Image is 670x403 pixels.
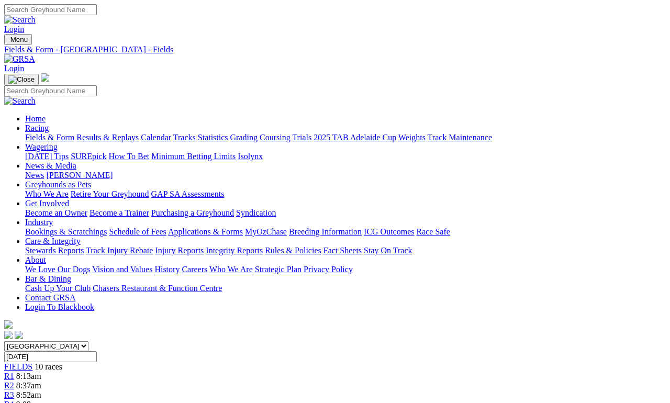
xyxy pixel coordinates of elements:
[209,265,253,274] a: Who We Are
[4,74,39,85] button: Toggle navigation
[93,284,222,293] a: Chasers Restaurant & Function Centre
[173,133,196,142] a: Tracks
[25,293,75,302] a: Contact GRSA
[4,372,14,380] a: R1
[8,75,35,84] img: Close
[364,246,412,255] a: Stay On Track
[323,246,362,255] a: Fact Sheets
[25,255,46,264] a: About
[4,351,97,362] input: Select date
[25,246,666,255] div: Care & Integrity
[198,133,228,142] a: Statistics
[90,208,149,217] a: Become a Trainer
[15,331,23,339] img: twitter.svg
[255,265,301,274] a: Strategic Plan
[25,227,107,236] a: Bookings & Scratchings
[25,284,666,293] div: Bar & Dining
[4,54,35,64] img: GRSA
[25,218,53,227] a: Industry
[25,161,76,170] a: News & Media
[35,362,62,371] span: 10 races
[25,180,91,189] a: Greyhounds as Pets
[25,171,44,180] a: News
[245,227,287,236] a: MyOzChase
[109,227,166,236] a: Schedule of Fees
[230,133,258,142] a: Grading
[168,227,243,236] a: Applications & Forms
[25,237,81,245] a: Care & Integrity
[314,133,396,142] a: 2025 TAB Adelaide Cup
[151,189,225,198] a: GAP SA Assessments
[109,152,150,161] a: How To Bet
[364,227,414,236] a: ICG Outcomes
[289,227,362,236] a: Breeding Information
[25,133,666,142] div: Racing
[398,133,426,142] a: Weights
[4,15,36,25] img: Search
[265,246,321,255] a: Rules & Policies
[25,227,666,237] div: Industry
[4,64,24,73] a: Login
[25,208,666,218] div: Get Involved
[4,85,97,96] input: Search
[46,171,113,180] a: [PERSON_NAME]
[206,246,263,255] a: Integrity Reports
[25,189,69,198] a: Who We Are
[4,45,666,54] a: Fields & Form - [GEOGRAPHIC_DATA] - Fields
[92,265,152,274] a: Vision and Values
[25,152,666,161] div: Wagering
[238,152,263,161] a: Isolynx
[428,133,492,142] a: Track Maintenance
[25,246,84,255] a: Stewards Reports
[4,4,97,15] input: Search
[155,246,204,255] a: Injury Reports
[4,390,14,399] a: R3
[25,265,90,274] a: We Love Our Dogs
[25,171,666,180] div: News & Media
[71,152,106,161] a: SUREpick
[16,372,41,380] span: 8:13am
[25,284,91,293] a: Cash Up Your Club
[141,133,171,142] a: Calendar
[4,362,32,371] a: FIELDS
[151,152,236,161] a: Minimum Betting Limits
[4,381,14,390] a: R2
[25,152,69,161] a: [DATE] Tips
[25,265,666,274] div: About
[25,142,58,151] a: Wagering
[76,133,139,142] a: Results & Replays
[236,208,276,217] a: Syndication
[25,189,666,199] div: Greyhounds as Pets
[154,265,180,274] a: History
[4,25,24,33] a: Login
[4,320,13,329] img: logo-grsa-white.png
[182,265,207,274] a: Careers
[25,274,71,283] a: Bar & Dining
[16,381,41,390] span: 8:37am
[10,36,28,43] span: Menu
[4,96,36,106] img: Search
[151,208,234,217] a: Purchasing a Greyhound
[292,133,311,142] a: Trials
[25,124,49,132] a: Racing
[304,265,353,274] a: Privacy Policy
[416,227,450,236] a: Race Safe
[71,189,149,198] a: Retire Your Greyhound
[25,303,94,311] a: Login To Blackbook
[25,114,46,123] a: Home
[86,246,153,255] a: Track Injury Rebate
[16,390,41,399] span: 8:52am
[25,199,69,208] a: Get Involved
[25,208,87,217] a: Become an Owner
[4,331,13,339] img: facebook.svg
[41,73,49,82] img: logo-grsa-white.png
[4,34,32,45] button: Toggle navigation
[260,133,291,142] a: Coursing
[25,133,74,142] a: Fields & Form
